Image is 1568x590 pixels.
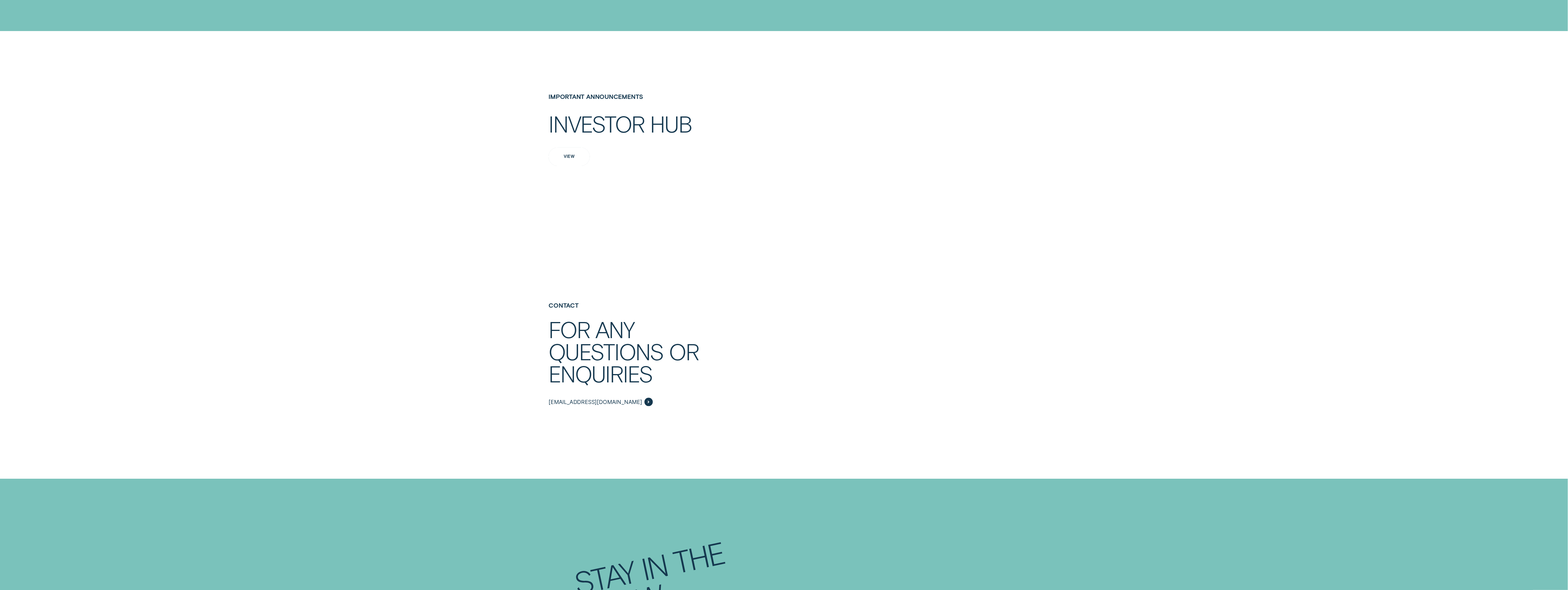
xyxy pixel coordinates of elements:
[549,302,780,319] h4: Contact
[549,398,653,406] a: investor@wisr.com.au
[549,113,741,135] h2: Investor Hub
[549,399,642,406] span: [EMAIL_ADDRESS][DOMAIN_NAME]
[549,93,741,100] h4: Important Announcements
[564,155,575,159] div: View
[549,319,753,398] h2: For any questions or enquiries
[549,147,590,166] a: View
